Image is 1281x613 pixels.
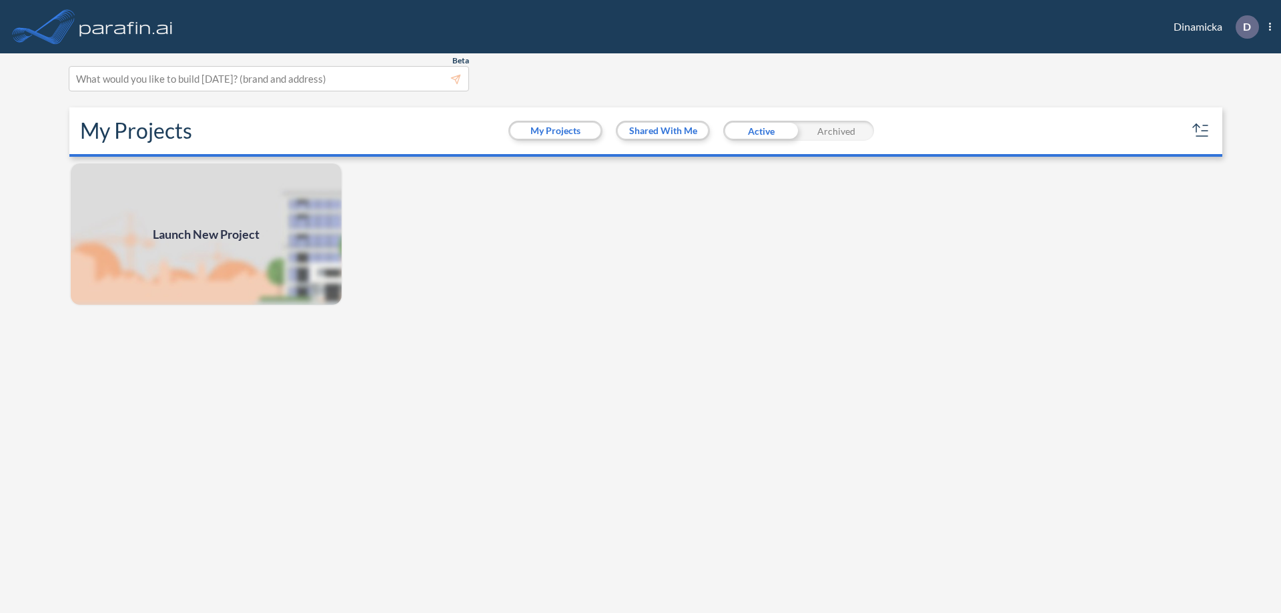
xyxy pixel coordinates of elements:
[1190,120,1212,141] button: sort
[799,121,874,141] div: Archived
[77,13,175,40] img: logo
[510,123,600,139] button: My Projects
[69,162,343,306] a: Launch New Project
[69,162,343,306] img: add
[452,55,469,66] span: Beta
[723,121,799,141] div: Active
[1154,15,1271,39] div: Dinamicka
[1243,21,1251,33] p: D
[618,123,708,139] button: Shared With Me
[153,225,260,243] span: Launch New Project
[80,118,192,143] h2: My Projects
